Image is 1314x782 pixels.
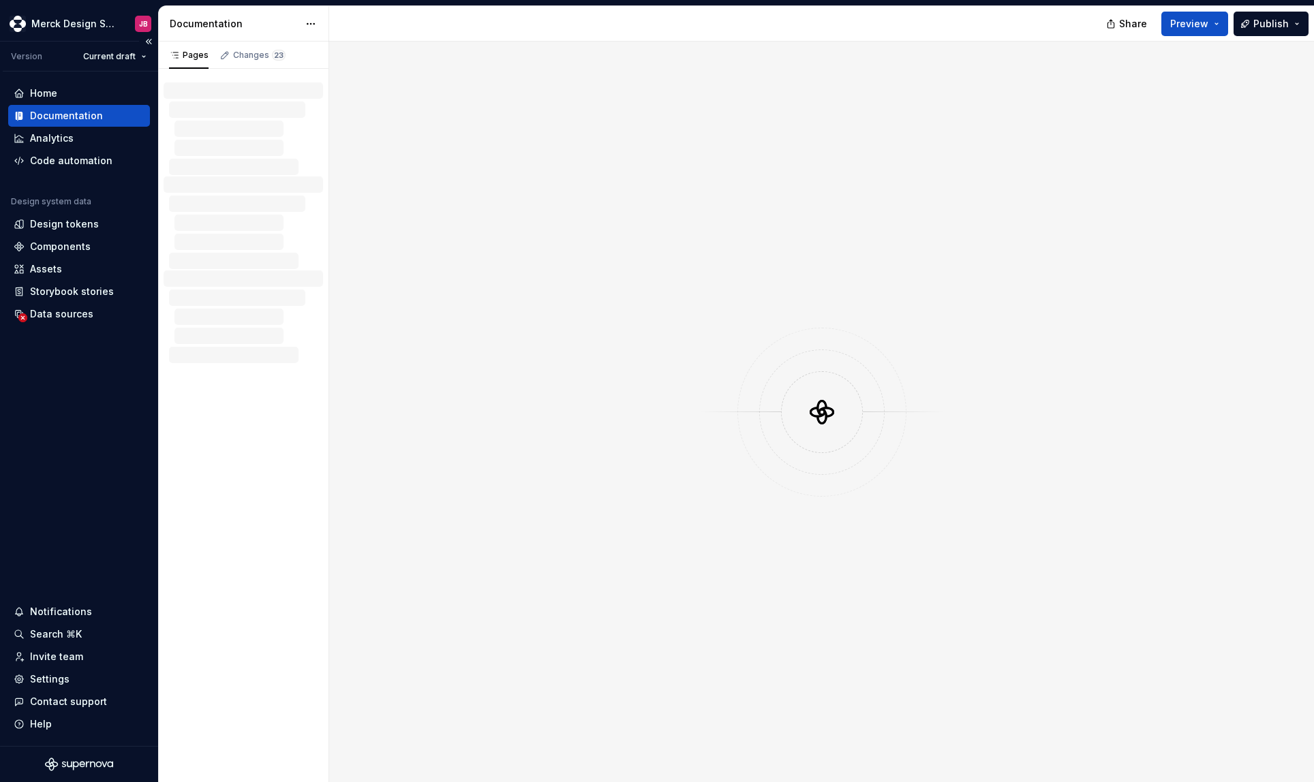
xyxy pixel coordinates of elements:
[30,109,103,123] div: Documentation
[233,50,286,61] div: Changes
[31,17,119,31] div: Merck Design System
[8,105,150,127] a: Documentation
[1161,12,1228,36] button: Preview
[30,217,99,231] div: Design tokens
[8,127,150,149] a: Analytics
[1099,12,1156,36] button: Share
[8,623,150,645] button: Search ⌘K
[30,262,62,276] div: Assets
[8,601,150,623] button: Notifications
[30,672,70,686] div: Settings
[30,605,92,619] div: Notifications
[1253,17,1289,31] span: Publish
[45,757,113,771] svg: Supernova Logo
[30,627,82,641] div: Search ⌘K
[8,281,150,302] a: Storybook stories
[8,691,150,713] button: Contact support
[30,285,114,298] div: Storybook stories
[11,196,91,207] div: Design system data
[8,668,150,690] a: Settings
[30,87,57,100] div: Home
[8,646,150,668] a: Invite team
[30,131,74,145] div: Analytics
[30,307,93,321] div: Data sources
[30,154,112,168] div: Code automation
[8,236,150,257] a: Components
[139,18,148,29] div: JB
[30,695,107,708] div: Contact support
[8,303,150,325] a: Data sources
[83,51,136,62] span: Current draft
[272,50,286,61] span: 23
[8,82,150,104] a: Home
[11,51,42,62] div: Version
[30,717,52,731] div: Help
[8,213,150,235] a: Design tokens
[1170,17,1208,31] span: Preview
[8,713,150,735] button: Help
[8,150,150,172] a: Code automation
[30,650,83,663] div: Invite team
[1119,17,1147,31] span: Share
[1234,12,1309,36] button: Publish
[3,9,155,38] button: Merck Design SystemJB
[169,50,209,61] div: Pages
[170,17,299,31] div: Documentation
[8,258,150,280] a: Assets
[30,240,91,253] div: Components
[10,16,26,32] img: 317a9594-9ec3-41ad-b59a-e557b98ff41d.png
[77,47,153,66] button: Current draft
[139,32,158,51] button: Collapse sidebar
